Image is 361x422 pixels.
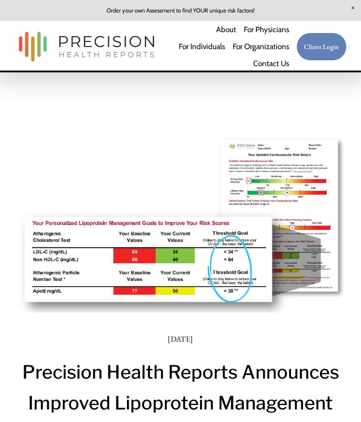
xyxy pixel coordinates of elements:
a: For Individuals [179,38,225,55]
time: [DATE] [168,335,193,343]
span: For Organizations [233,39,289,54]
a: Client Login [296,33,347,61]
img: Precision Health Reports Announces Improved Lipoprotein Management Goals in their Cardiometabolic... [14,125,346,312]
a: Contact Us [253,55,289,72]
a: About [216,21,236,38]
img: Precision Health Reports [14,28,159,66]
a: folder dropdown [233,38,289,55]
a: For Physicians [244,21,289,38]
